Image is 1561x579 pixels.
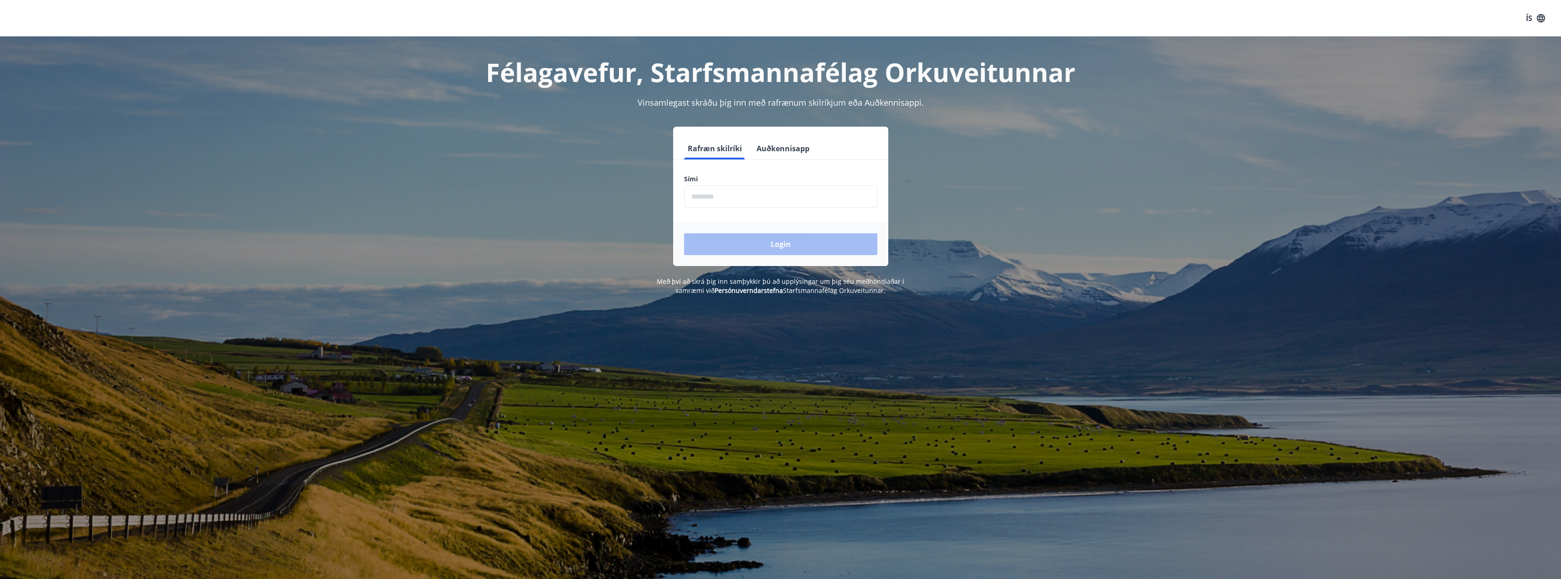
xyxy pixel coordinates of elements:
[753,138,813,159] button: Auðkennisapp
[638,97,924,108] span: Vinsamlegast skráðu þig inn með rafrænum skilríkjum eða Auðkennisappi.
[715,286,783,295] a: Persónuverndarstefna
[464,55,1098,89] h1: Félagavefur, Starfsmannafélag Orkuveitunnar
[1521,10,1550,26] button: ÍS
[684,174,877,184] label: Sími
[657,277,904,295] span: Með því að skrá þig inn samþykkir þú að upplýsingar um þig séu meðhöndlaðar í samræmi við Starfsm...
[684,138,746,159] button: Rafræn skilríki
